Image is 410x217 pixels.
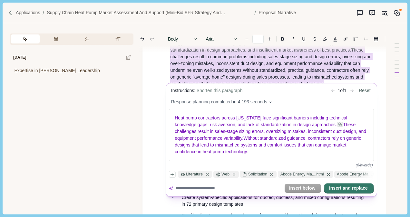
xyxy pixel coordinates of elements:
div: 1 of 1 [329,88,357,94]
button: Adjust margins [351,34,360,43]
span: Shorten this paragraph [197,88,242,93]
button: Increase font size [265,34,274,43]
button: Reset [357,88,373,94]
img: Forward slash icon [252,10,259,16]
button: Response planning completed in 4.193 seconds [171,99,273,106]
span: Heat pump contractors across [US_STATE] face significant barriers including technical knowledge g... [175,116,349,127]
span: Expertise in [PERSON_NAME] Leadership [14,67,100,74]
b: B [281,37,284,41]
button: S [310,34,319,43]
s: S [313,37,316,41]
i: I [293,37,294,41]
span: These challenges result in sales-stage sizing errors, oversizing mistakes, inconsistent duct desi... [175,122,368,155]
u: U [302,37,305,41]
button: Undo [138,34,147,43]
button: Line height [361,34,370,43]
a: Applications [16,9,40,16]
span: Instructions: [170,88,196,93]
button: Body [165,34,201,43]
span: Response planning completed in 4.193 seconds [171,99,267,106]
button: Redo [148,34,157,43]
div: ( 64 word s ) [356,163,374,168]
button: Decrease font size [242,34,251,43]
button: U [299,34,309,43]
div: Abode Energy Ma....html [334,171,390,178]
div: [DATE] [10,50,26,65]
button: Line height [341,34,350,43]
button: Insert below [285,184,321,193]
img: Forward slash icon [8,10,14,16]
div: Solicitation [240,171,277,178]
a: Proposal Narrative [259,9,296,16]
div: Abode Energy Ma....html [278,171,333,178]
button: Arial [202,34,241,43]
button: B [278,34,288,43]
img: Forward slash icon [40,10,47,16]
button: I [288,34,298,43]
button: Line height [371,34,380,43]
span: These challenges result in common problems including sales-stage sizing and design errors, oversi... [170,46,373,73]
div: Literature [178,171,212,178]
span: Without standardized, practical guidance, contractors often rely on generic "average home" design... [170,67,370,87]
a: Supply Chain Heat Pump Market Assessment and Support (Mini-Bid SFR Strategy and Implementation Su... [47,9,252,16]
button: Insert and replace [325,184,373,193]
div: Web [213,171,239,178]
